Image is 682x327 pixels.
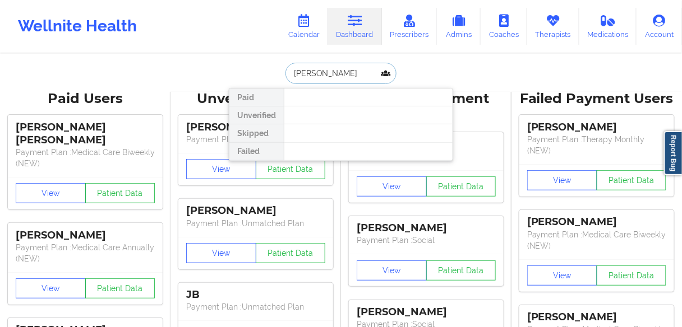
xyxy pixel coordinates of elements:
[229,106,284,124] div: Unverified
[229,143,284,161] div: Failed
[437,8,481,45] a: Admins
[256,243,326,263] button: Patient Data
[527,170,597,190] button: View
[186,121,325,134] div: [PERSON_NAME]
[357,176,427,197] button: View
[597,170,667,190] button: Patient Data
[357,260,427,281] button: View
[527,8,579,45] a: Therapists
[357,235,496,246] p: Payment Plan : Social
[186,134,325,145] p: Payment Plan : Unmatched Plan
[426,176,496,197] button: Patient Data
[85,278,155,298] button: Patient Data
[426,260,496,281] button: Patient Data
[597,265,667,286] button: Patient Data
[382,8,437,45] a: Prescribers
[637,8,682,45] a: Account
[256,159,326,179] button: Patient Data
[85,183,155,203] button: Patient Data
[481,8,527,45] a: Coaches
[186,288,325,301] div: JB
[357,306,496,319] div: [PERSON_NAME]
[527,216,666,228] div: [PERSON_NAME]
[527,265,597,286] button: View
[186,243,256,263] button: View
[280,8,328,45] a: Calendar
[16,121,155,147] div: [PERSON_NAME] [PERSON_NAME]
[229,88,284,106] div: Paid
[16,242,155,264] p: Payment Plan : Medical Care Annually (NEW)
[664,131,682,175] a: Report Bug
[579,8,637,45] a: Medications
[178,90,333,108] div: Unverified Users
[229,124,284,142] div: Skipped
[186,218,325,229] p: Payment Plan : Unmatched Plan
[328,8,382,45] a: Dashboard
[519,90,674,108] div: Failed Payment Users
[527,311,666,324] div: [PERSON_NAME]
[527,134,666,156] p: Payment Plan : Therapy Monthly (NEW)
[8,90,163,108] div: Paid Users
[527,121,666,134] div: [PERSON_NAME]
[186,301,325,312] p: Payment Plan : Unmatched Plan
[357,222,496,235] div: [PERSON_NAME]
[16,229,155,242] div: [PERSON_NAME]
[16,147,155,169] p: Payment Plan : Medical Care Biweekly (NEW)
[527,229,666,251] p: Payment Plan : Medical Care Biweekly (NEW)
[16,183,86,203] button: View
[186,159,256,179] button: View
[186,204,325,217] div: [PERSON_NAME]
[16,278,86,298] button: View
